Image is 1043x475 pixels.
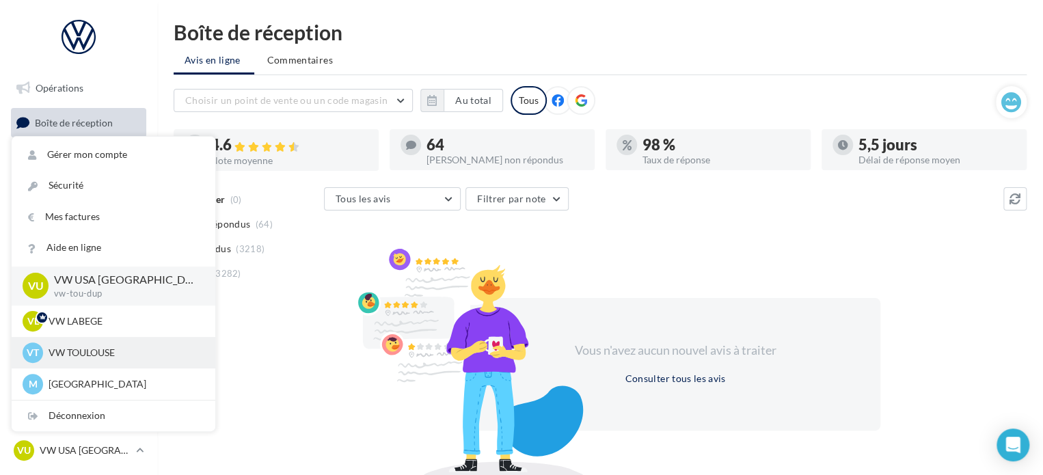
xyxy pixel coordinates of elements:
button: Choisir un point de vente ou un code magasin [174,89,413,112]
div: 4.6 [211,137,368,153]
span: VU [28,278,44,294]
div: Note moyenne [211,156,368,165]
p: vw-tou-dup [54,288,193,300]
a: Calendrier [8,279,149,308]
a: Campagnes DataOnDemand [8,358,149,398]
span: Choisir un point de vente ou un code magasin [185,94,388,106]
div: Déconnexion [12,401,215,431]
p: [GEOGRAPHIC_DATA] [49,377,199,391]
div: Taux de réponse [642,155,800,165]
a: Aide en ligne [12,232,215,263]
span: VT [27,346,39,359]
p: VW LABEGE [49,314,199,328]
a: Médiathèque [8,245,149,273]
div: Vous n'avez aucun nouvel avis à traiter [558,342,793,359]
button: Consulter tous les avis [619,370,731,387]
a: VU VW USA [GEOGRAPHIC_DATA] [11,437,146,463]
div: Tous [511,86,547,115]
span: Tous les avis [336,193,391,204]
div: [PERSON_NAME] non répondus [426,155,584,165]
a: Contacts [8,211,149,240]
button: Au total [444,89,503,112]
a: Campagnes [8,177,149,206]
span: Non répondus [187,217,250,231]
button: Au total [420,89,503,112]
div: 64 [426,137,584,152]
span: (64) [256,219,273,230]
a: Sécurité [12,170,215,201]
a: Visibilité en ligne [8,143,149,172]
a: Gérer mon compte [12,139,215,170]
button: Filtrer par note [465,187,569,211]
span: Boîte de réception [35,116,113,128]
button: Tous les avis [324,187,461,211]
span: VL [27,314,39,328]
div: Boîte de réception [174,22,1027,42]
a: Opérations [8,74,149,103]
div: 5,5 jours [858,137,1016,152]
span: Opérations [36,82,83,94]
span: VU [17,444,31,457]
a: Boîte de réception [8,108,149,137]
div: 98 % [642,137,800,152]
span: M [29,377,38,391]
a: PLV et print personnalisable [8,313,149,353]
p: VW USA [GEOGRAPHIC_DATA] [40,444,131,457]
a: Mes factures [12,202,215,232]
div: Délai de réponse moyen [858,155,1016,165]
div: Open Intercom Messenger [997,429,1029,461]
span: (3282) [213,268,241,279]
span: Commentaires [267,53,333,67]
p: VW TOULOUSE [49,346,199,359]
p: VW USA [GEOGRAPHIC_DATA] [54,272,193,288]
span: (3218) [236,243,265,254]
